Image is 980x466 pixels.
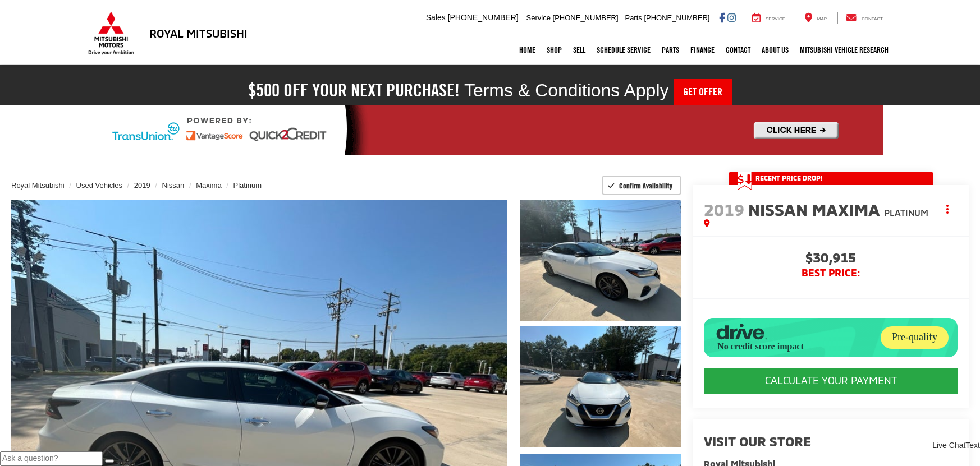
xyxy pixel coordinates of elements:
[704,434,958,449] h2: Visit our Store
[149,27,248,39] h3: Royal Mitsubishi
[619,181,672,190] span: Confirm Availability
[938,200,958,219] button: Actions
[817,16,827,21] span: Map
[744,12,794,24] a: Service
[526,13,551,22] span: Service
[794,36,894,64] a: Mitsubishi Vehicle Research
[162,181,185,190] a: Nissan
[97,105,883,155] img: Quick2Credit
[704,199,744,219] span: 2019
[965,440,980,451] a: Text
[426,13,446,22] span: Sales
[602,176,682,195] button: Confirm Availability
[748,199,884,219] span: Nissan Maxima
[685,36,720,64] a: Finance
[134,181,150,190] a: 2019
[796,12,835,24] a: Map
[625,13,642,22] span: Parts
[233,181,262,190] a: Platinum
[674,79,732,105] a: Get Offer
[76,181,122,190] a: Used Vehicles
[656,36,685,64] a: Parts: Opens in a new tab
[862,16,883,21] span: Contact
[720,36,756,64] a: Contact
[766,16,785,21] span: Service
[518,198,683,321] img: 2019 Nissan Maxima Platinum
[729,172,933,185] a: Get Price Drop Alert Recent Price Drop!
[520,200,681,321] a: Expand Photo 1
[884,207,928,218] span: Platinum
[837,12,891,24] a: Contact
[704,368,958,394] : CALCULATE YOUR PAYMENT
[755,173,823,183] span: Recent Price Drop!
[520,326,681,447] a: Expand Photo 2
[553,13,619,22] span: [PHONE_NUMBER]
[704,251,958,267] span: $30,915
[932,440,965,451] a: Live Chat
[591,36,656,64] a: Schedule Service: Opens in a new tab
[518,325,683,449] img: 2019 Nissan Maxima Platinum
[932,441,965,450] span: Live Chat
[541,36,567,64] a: Shop
[196,181,222,190] a: Maxima
[965,441,980,450] span: Text
[464,80,669,100] span: Terms & Conditions Apply
[11,181,65,190] a: Royal Mitsubishi
[514,36,541,64] a: Home
[738,172,752,191] span: Get Price Drop Alert
[86,11,136,55] img: Mitsubishi
[644,13,709,22] span: [PHONE_NUMBER]
[448,13,519,22] span: [PHONE_NUMBER]
[567,36,591,64] a: Sell
[727,13,736,22] a: Instagram: Click to visit our Instagram page
[719,13,725,22] a: Facebook: Click to visit our Facebook page
[946,205,949,214] span: dropdown dots
[704,267,958,279] span: BEST PRICE:
[248,82,460,98] h2: $500 off your next purchase!
[756,36,794,64] a: About Us
[105,459,114,463] button: Send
